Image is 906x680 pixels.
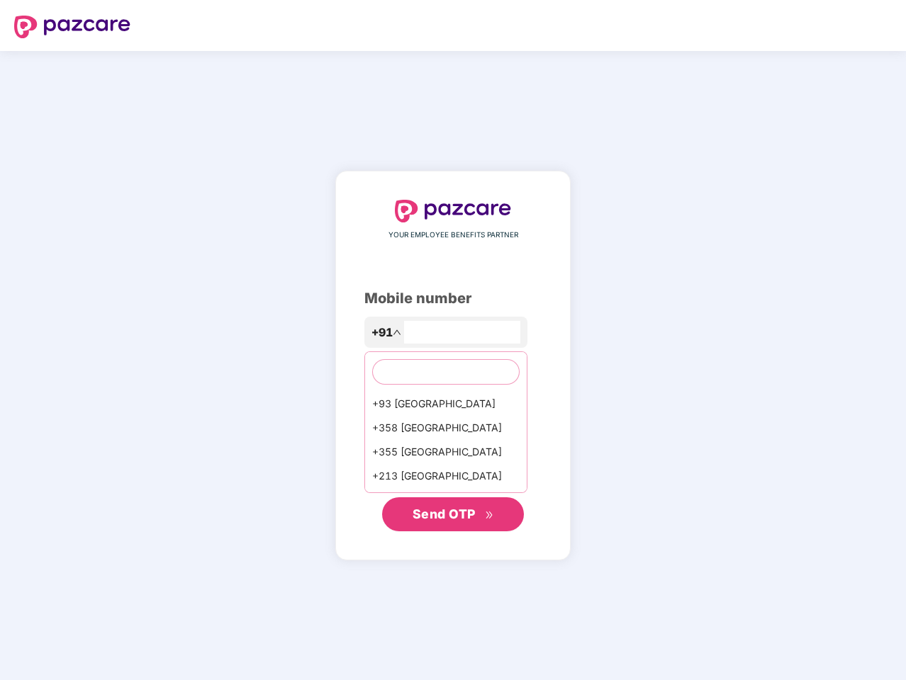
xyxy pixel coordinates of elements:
div: +93 [GEOGRAPHIC_DATA] [365,392,527,416]
span: +91 [371,324,393,341]
span: double-right [485,511,494,520]
span: YOUR EMPLOYEE BENEFITS PARTNER [388,229,518,241]
img: logo [14,16,130,38]
div: +1684 AmericanSamoa [365,488,527,512]
div: +358 [GEOGRAPHIC_DATA] [365,416,527,440]
div: +213 [GEOGRAPHIC_DATA] [365,464,527,488]
span: up [393,328,401,336]
div: Mobile number [364,288,542,310]
button: Send OTPdouble-right [382,497,524,531]
img: logo [395,200,511,222]
div: +355 [GEOGRAPHIC_DATA] [365,440,527,464]
span: Send OTP [413,506,476,521]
